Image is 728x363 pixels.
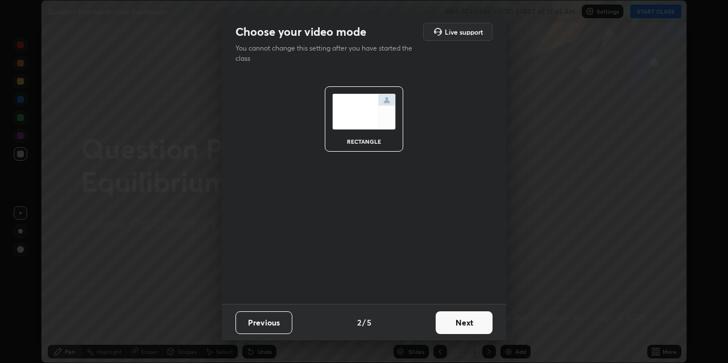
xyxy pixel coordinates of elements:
h4: 5 [367,316,371,328]
button: Next [436,311,493,334]
p: You cannot change this setting after you have started the class [235,43,420,64]
h5: Live support [445,28,483,35]
h4: 2 [357,316,361,328]
button: Previous [235,311,292,334]
div: rectangle [341,139,387,144]
h2: Choose your video mode [235,24,366,39]
img: normalScreenIcon.ae25ed63.svg [332,94,396,130]
h4: / [362,316,366,328]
